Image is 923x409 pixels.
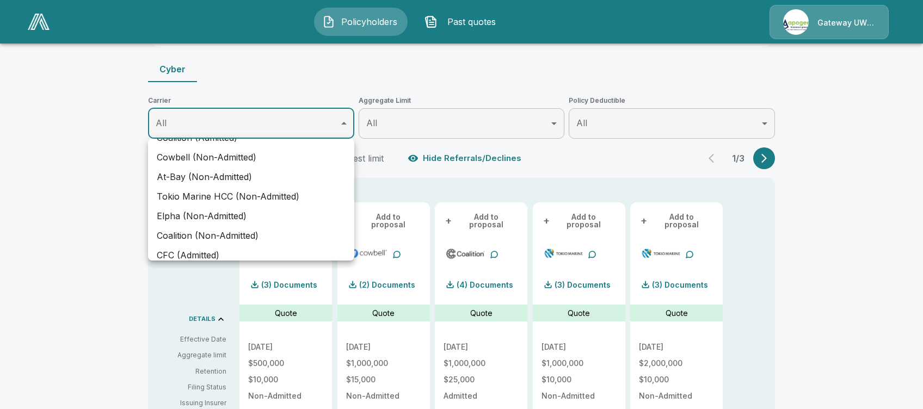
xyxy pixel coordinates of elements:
[148,245,354,265] li: CFC (Admitted)
[148,206,354,226] li: Elpha (Non-Admitted)
[148,167,354,187] li: At-Bay (Non-Admitted)
[148,147,354,167] li: Cowbell (Non-Admitted)
[148,226,354,245] li: Coalition (Non-Admitted)
[148,187,354,206] li: Tokio Marine HCC (Non-Admitted)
